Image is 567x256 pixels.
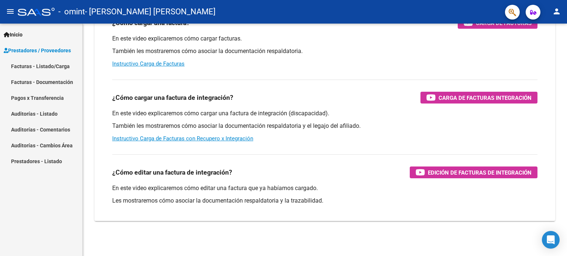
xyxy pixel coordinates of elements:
[4,46,71,55] span: Prestadores / Proveedores
[112,197,537,205] p: Les mostraremos cómo asociar la documentación respaldatoria y la trazabilidad.
[112,122,537,130] p: También les mostraremos cómo asociar la documentación respaldatoria y el legajo del afiliado.
[552,7,561,16] mat-icon: person
[410,166,537,178] button: Edición de Facturas de integración
[112,47,537,55] p: También les mostraremos cómo asociar la documentación respaldatoria.
[58,4,85,20] span: - omint
[428,168,532,177] span: Edición de Facturas de integración
[85,4,216,20] span: - [PERSON_NAME] [PERSON_NAME]
[112,109,537,118] p: En este video explicaremos cómo cargar una factura de integración (discapacidad).
[6,7,15,16] mat-icon: menu
[112,92,233,103] h3: ¿Cómo cargar una factura de integración?
[112,184,537,192] p: En este video explicaremos cómo editar una factura que ya habíamos cargado.
[112,35,537,43] p: En este video explicaremos cómo cargar facturas.
[420,92,537,104] button: Carga de Facturas Integración
[112,60,185,67] a: Instructivo Carga de Facturas
[4,31,23,39] span: Inicio
[112,167,232,178] h3: ¿Cómo editar una factura de integración?
[439,93,532,102] span: Carga de Facturas Integración
[112,135,253,142] a: Instructivo Carga de Facturas con Recupero x Integración
[542,231,560,249] div: Open Intercom Messenger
